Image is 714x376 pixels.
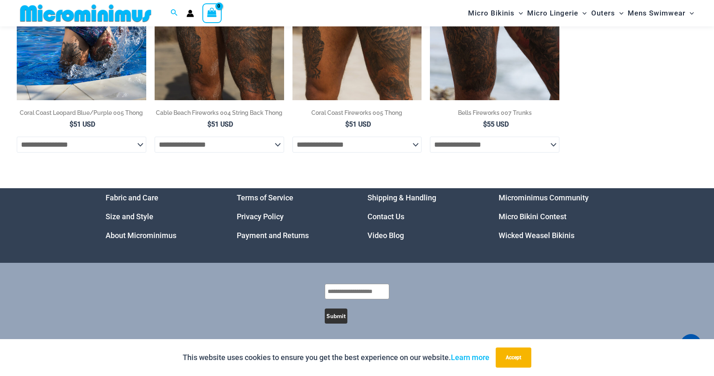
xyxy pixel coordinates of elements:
[70,120,95,128] bdi: 51 USD
[17,4,155,23] img: MM SHOP LOGO FLAT
[499,193,589,202] a: Microminimus Community
[591,3,615,24] span: Outers
[527,3,578,24] span: Micro Lingerie
[496,347,531,368] button: Accept
[70,120,73,128] span: $
[686,3,694,24] span: Menu Toggle
[451,353,489,362] a: Learn more
[345,120,349,128] span: $
[367,193,436,202] a: Shipping & Handling
[292,109,422,117] h2: Coral Coast Fireworks 005 Thong
[483,120,509,128] bdi: 55 USD
[237,188,347,245] nav: Menu
[483,120,487,128] span: $
[106,212,153,221] a: Size and Style
[106,231,176,240] a: About Microminimus
[155,109,284,117] h2: Cable Beach Fireworks 004 String Back Thong
[499,231,574,240] a: Wicked Weasel Bikinis
[183,351,489,364] p: This website uses cookies to ensure you get the best experience on our website.
[615,3,623,24] span: Menu Toggle
[468,3,515,24] span: Micro Bikinis
[589,3,626,24] a: OutersMenu ToggleMenu Toggle
[525,3,589,24] a: Micro LingerieMenu ToggleMenu Toggle
[186,10,194,17] a: Account icon link
[578,3,587,24] span: Menu Toggle
[17,109,146,117] h2: Coral Coast Leopard Blue/Purple 005 Thong
[17,109,146,120] a: Coral Coast Leopard Blue/Purple 005 Thong
[237,231,309,240] a: Payment and Returns
[367,188,478,245] aside: Footer Widget 3
[106,188,216,245] nav: Menu
[367,212,404,221] a: Contact Us
[155,109,284,120] a: Cable Beach Fireworks 004 String Back Thong
[237,212,284,221] a: Privacy Policy
[499,188,609,245] nav: Menu
[207,120,211,128] span: $
[499,212,567,221] a: Micro Bikini Contest
[207,120,233,128] bdi: 51 USD
[465,1,697,25] nav: Site Navigation
[237,193,293,202] a: Terms of Service
[345,120,371,128] bdi: 51 USD
[325,309,347,324] button: Submit
[106,188,216,245] aside: Footer Widget 1
[292,109,422,120] a: Coral Coast Fireworks 005 Thong
[626,3,696,24] a: Mens SwimwearMenu ToggleMenu Toggle
[499,188,609,245] aside: Footer Widget 4
[367,231,404,240] a: Video Blog
[515,3,523,24] span: Menu Toggle
[430,109,559,120] a: Bells Fireworks 007 Trunks
[466,3,525,24] a: Micro BikinisMenu ToggleMenu Toggle
[171,8,178,18] a: Search icon link
[628,3,686,24] span: Mens Swimwear
[367,188,478,245] nav: Menu
[430,109,559,117] h2: Bells Fireworks 007 Trunks
[106,193,158,202] a: Fabric and Care
[237,188,347,245] aside: Footer Widget 2
[202,3,222,23] a: View Shopping Cart, empty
